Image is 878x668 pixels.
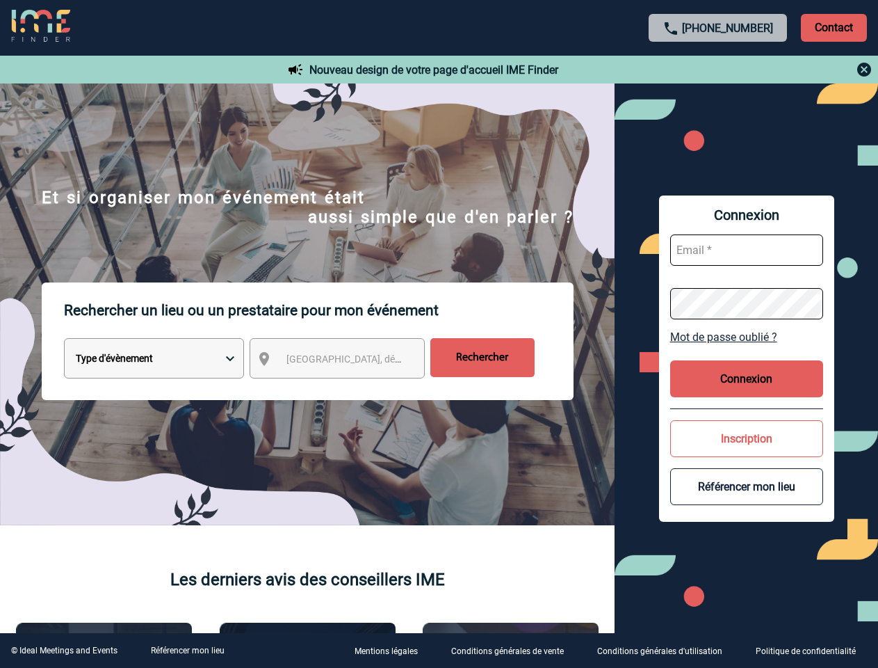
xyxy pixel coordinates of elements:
[670,207,823,223] span: Connexion
[670,331,823,344] a: Mot de passe oublié ?
[451,647,564,657] p: Conditions générales de vente
[670,360,823,397] button: Connexion
[682,22,773,35] a: [PHONE_NUMBER]
[597,647,722,657] p: Conditions générales d'utilisation
[756,647,856,657] p: Politique de confidentialité
[430,338,535,377] input: Rechercher
[801,14,867,42] p: Contact
[286,353,480,365] span: [GEOGRAPHIC_DATA], département, région...
[343,644,440,658] a: Mentions légales
[151,646,225,655] a: Référencer mon lieu
[745,644,878,658] a: Politique de confidentialité
[11,646,117,655] div: © Ideal Meetings and Events
[670,420,823,457] button: Inscription
[670,234,823,266] input: Email *
[355,647,418,657] p: Mentions légales
[586,644,745,658] a: Conditions générales d'utilisation
[670,468,823,505] button: Référencer mon lieu
[662,20,679,37] img: call-24-px.png
[64,283,574,338] p: Rechercher un lieu ou un prestataire pour mon événement
[440,644,586,658] a: Conditions générales de vente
